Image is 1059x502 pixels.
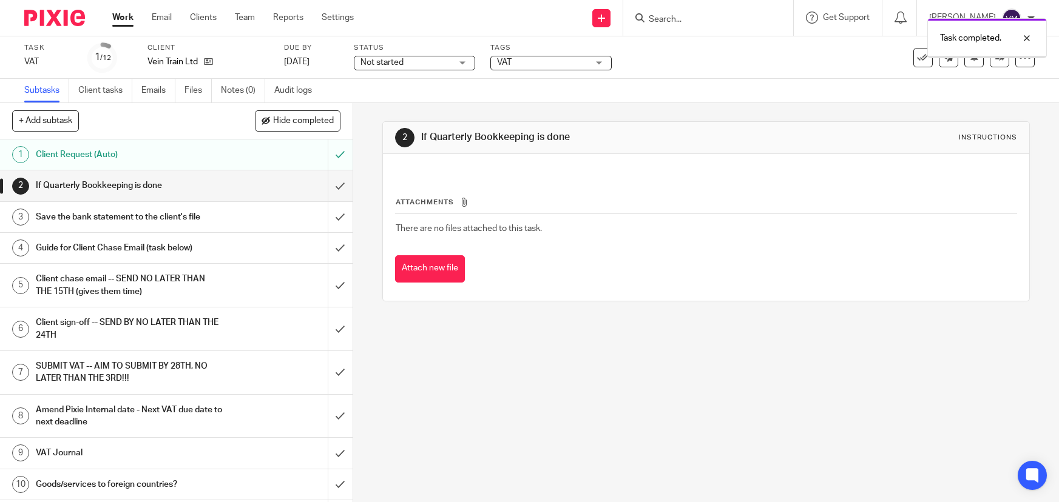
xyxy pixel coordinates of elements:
h1: If Quarterly Bookkeeping is done [36,176,222,195]
p: Task completed. [940,32,1001,44]
small: /12 [100,55,111,61]
h1: VAT Journal [36,444,222,462]
button: Hide completed [255,110,340,131]
label: Status [354,43,475,53]
a: Settings [322,12,354,24]
span: Hide completed [273,116,334,126]
span: Attachments [396,199,454,206]
a: Email [152,12,172,24]
h1: Guide for Client Chase Email (task below) [36,239,222,257]
a: Subtasks [24,79,69,102]
h1: If Quarterly Bookkeeping is done [421,131,732,144]
button: Attach new file [395,255,465,283]
span: VAT [497,58,512,67]
label: Client [147,43,269,53]
h1: Save the bank statement to the client's file [36,208,222,226]
label: Task [24,43,73,53]
a: Clients [190,12,217,24]
div: Instructions [959,133,1017,142]
img: svg%3E [1002,8,1021,28]
div: 2 [12,178,29,195]
a: Work [112,12,134,24]
div: 2 [395,128,414,147]
h1: Client Request (Auto) [36,146,222,164]
div: 9 [12,444,29,461]
a: Team [235,12,255,24]
div: 5 [12,277,29,294]
h1: Goods/services to foreign countries? [36,475,222,494]
h1: SUBMIT VAT -- AIM TO SUBMIT BY 28TH, NO LATER THAN THE 3RD!!! [36,357,222,388]
span: [DATE] [284,58,310,66]
div: VAT [24,56,73,68]
div: 6 [12,321,29,338]
h1: Client chase email -- SEND NO LATER THAN THE 15TH (gives them time) [36,270,222,301]
div: 10 [12,476,29,493]
div: 8 [12,407,29,424]
label: Due by [284,43,339,53]
img: Pixie [24,10,85,26]
span: There are no files attached to this task. [396,224,542,233]
a: Files [184,79,212,102]
a: Audit logs [274,79,321,102]
h1: Client sign-off -- SEND BY NO LATER THAN THE 24TH [36,313,222,344]
div: 1 [95,50,111,64]
div: 4 [12,239,29,256]
span: Not started [360,58,404,67]
a: Reports [273,12,303,24]
button: + Add subtask [12,110,79,131]
a: Notes (0) [221,79,265,102]
label: Tags [490,43,612,53]
h1: Amend Pixie Internal date - Next VAT due date to next deadline [36,401,222,432]
div: 1 [12,146,29,163]
div: 7 [12,364,29,381]
p: Vein Train Ltd [147,56,198,68]
a: Emails [141,79,175,102]
div: 3 [12,209,29,226]
a: Client tasks [78,79,132,102]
